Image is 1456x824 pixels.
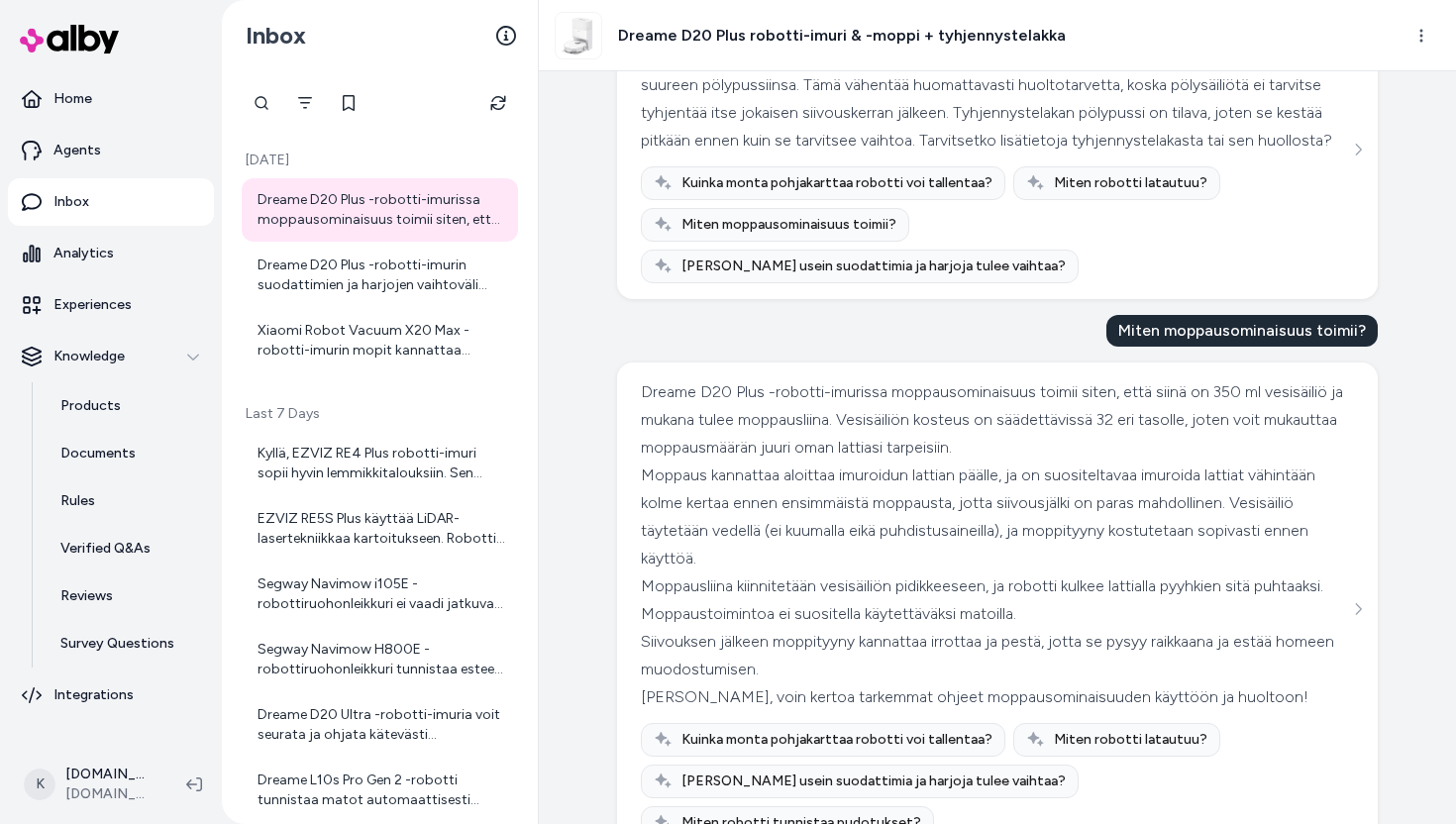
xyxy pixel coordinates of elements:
div: Segway Navimow H800E -robottiruohonleikkuri tunnistaa esteet usealla tavalla. Siinä on etukumipus... [258,640,506,679]
p: Rules [60,491,95,511]
a: Inbox [8,178,214,226]
a: Survey Questions [41,620,214,668]
div: EZVIZ RE5S Plus käyttää LiDAR-lasertekniikkaa kartoitukseen. Robotti pyörittää laseranturia, joka... [258,509,506,549]
span: [DOMAIN_NAME] [65,784,155,804]
a: Integrations [8,671,214,719]
a: Dreame D20 Plus -robotti-imurin suodattimien ja harjojen vaihtoväli riippuu käytöstä, mutta yleis... [242,244,518,307]
div: Dreame D20 Plus -robotti-imurissa moppausominaisuus toimii siten, että siinä on 350 ml vesisäiliö... [641,378,1349,462]
p: Agents [53,141,101,160]
a: Rules [41,477,214,525]
button: Knowledge [8,333,214,380]
h2: Inbox [246,21,306,51]
span: Miten moppausominaisuus toimii? [681,215,896,235]
p: Verified Q&As [60,539,151,559]
p: Integrations [53,685,134,705]
p: Experiences [53,295,132,315]
div: Dreame D20 Plus -robotti-imurin suodattimien ja harjojen vaihtoväli riippuu käytöstä, mutta yleis... [258,256,506,295]
a: Xiaomi Robot Vacuum X20 Max -robotti-imurin mopit kannattaa puhdistaa käytön mukaan, erityisesti ... [242,309,518,372]
img: alby Logo [20,25,119,53]
div: Xiaomi Robot Vacuum X20 Max -robotti-imurin mopit kannattaa puhdistaa käytön mukaan, erityisesti ... [258,321,506,360]
p: Documents [60,444,136,463]
button: Filter [285,83,325,123]
button: K[DOMAIN_NAME] Shopify[DOMAIN_NAME] [12,753,170,816]
a: Home [8,75,214,123]
p: Products [60,396,121,416]
span: K [24,769,55,800]
a: Products [41,382,214,430]
p: Knowledge [53,347,125,366]
p: Last 7 Days [242,404,518,424]
p: [DOMAIN_NAME] Shopify [65,765,155,784]
img: DreameD20Plusmainwhite_1.jpg [556,13,601,58]
div: Dreame D20 Plus robotti-imuri tyhjentää pölysäiliönsä automaattisesti tyhjennystelakan pölypussii... [641,16,1349,154]
button: See more [1346,597,1370,621]
span: Miten robotti latautuu? [1054,173,1207,193]
span: Kuinka monta pohjakarttaa robotti voi tallentaa? [681,730,992,750]
a: Experiences [8,281,214,329]
a: Analytics [8,230,214,277]
a: Segway Navimow H800E -robottiruohonleikkuri tunnistaa esteet usealla tavalla. Siinä on etukumipus... [242,628,518,691]
a: EZVIZ RE5S Plus käyttää LiDAR-lasertekniikkaa kartoitukseen. Robotti pyörittää laseranturia, joka... [242,497,518,561]
a: Agents [8,127,214,174]
div: Miten moppausominaisuus toimii? [1106,315,1378,347]
div: [PERSON_NAME], voin kertoa tarkemmat ohjeet moppausominaisuuden käyttöön ja huoltoon! [641,683,1349,711]
a: Dreame D20 Ultra -robotti-imuria voit seurata ja ohjata kätevästi mobiilisovelluksen avulla. Sove... [242,693,518,757]
a: Verified Q&As [41,525,214,572]
p: Analytics [53,244,114,263]
div: Moppaus kannattaa aloittaa imuroidun lattian päälle, ja on suositeltavaa imuroida lattiat vähintä... [641,462,1349,572]
div: Dreame D20 Plus -robotti-imurissa moppausominaisuus toimii siten, että siinä on 350 ml vesisäiliö... [258,190,506,230]
p: Survey Questions [60,634,174,654]
a: Documents [41,430,214,477]
div: Kyllä, EZVIZ RE4 Plus robotti-imuri sopii hyvin lemmikkitalouksiin. Sen tehokas 4000 Pa imuteho p... [258,444,506,483]
div: Segway Navimow i105E -robottiruohonleikkuri ei vaadi jatkuvaa internet-yhteyttä toimiakseen. Se k... [258,574,506,614]
a: Dreame D20 Plus -robotti-imurissa moppausominaisuus toimii siten, että siinä on 350 ml vesisäiliö... [242,178,518,242]
a: Segway Navimow i105E -robottiruohonleikkuri ei vaadi jatkuvaa internet-yhteyttä toimiakseen. Se k... [242,563,518,626]
span: [PERSON_NAME] usein suodattimia ja harjoja tulee vaihtaa? [681,772,1066,791]
p: [DATE] [242,151,518,170]
div: Siivouksen jälkeen moppityyny kannattaa irrottaa ja pestä, jotta se pysyy raikkaana ja estää home... [641,628,1349,683]
a: Reviews [41,572,214,620]
div: Dreame D20 Ultra -robotti-imuria voit seurata ja ohjata kätevästi mobiilisovelluksen avulla. Sove... [258,705,506,745]
span: Miten robotti latautuu? [1054,730,1207,750]
a: Dreame L10s Pro Gen 2 -robotti tunnistaa matot automaattisesti laserin ja kameran avulla. Kun rob... [242,759,518,822]
p: Inbox [53,192,89,212]
button: See more [1346,138,1370,161]
h3: Dreame D20 Plus robotti-imuri & -moppi + tyhjennystelakka [618,24,1066,48]
div: Dreame L10s Pro Gen 2 -robotti tunnistaa matot automaattisesti laserin ja kameran avulla. Kun rob... [258,771,506,810]
p: Home [53,89,92,109]
span: [PERSON_NAME] usein suodattimia ja harjoja tulee vaihtaa? [681,257,1066,276]
a: Kyllä, EZVIZ RE4 Plus robotti-imuri sopii hyvin lemmikkitalouksiin. Sen tehokas 4000 Pa imuteho p... [242,432,518,495]
div: Moppausliina kiinnitetään vesisäiliön pidikkeeseen, ja robotti kulkee lattialla pyyhkien sitä puh... [641,572,1349,628]
span: Kuinka monta pohjakarttaa robotti voi tallentaa? [681,173,992,193]
button: Refresh [478,83,518,123]
p: Reviews [60,586,113,606]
